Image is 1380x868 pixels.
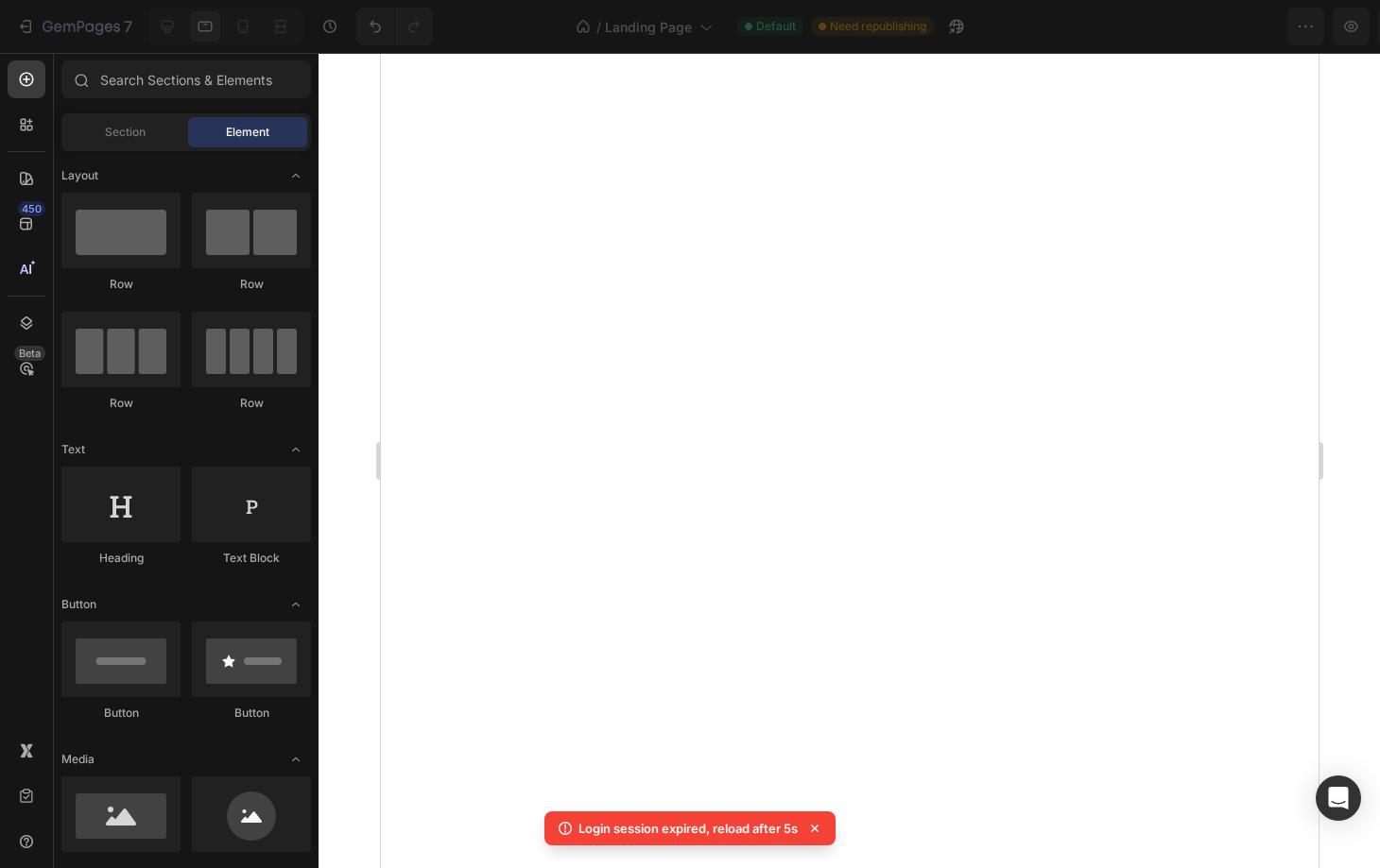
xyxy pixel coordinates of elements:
[14,346,45,361] div: Beta
[124,15,132,38] p: 7
[192,276,311,293] div: Row
[356,8,433,45] div: Undo/Redo
[61,751,95,768] span: Media
[1270,17,1318,37] div: Publish
[605,17,692,37] span: Landing Page
[1254,8,1334,45] button: Publish
[281,434,311,465] span: Toggle open
[61,596,96,613] span: Button
[8,8,141,45] button: 7
[281,589,311,620] span: Toggle open
[281,744,311,774] span: Toggle open
[18,201,45,216] div: 450
[596,17,601,37] span: /
[381,53,1319,868] iframe: Design area
[61,395,181,412] div: Row
[226,124,269,141] span: Element
[61,60,311,98] input: Search Sections & Elements
[281,161,311,191] span: Toggle open
[1184,8,1247,45] button: Save
[1316,775,1361,821] div: Open Intercom Messenger
[61,705,181,722] div: Button
[61,276,181,293] div: Row
[578,819,798,838] p: Login session expired, reload after 5s
[61,441,85,458] span: Text
[61,550,181,567] div: Heading
[830,18,926,35] span: Need republishing
[192,395,311,412] div: Row
[192,550,311,567] div: Text Block
[192,705,311,722] div: Button
[61,167,98,184] span: Layout
[105,124,146,141] span: Section
[756,18,796,35] span: Default
[1200,19,1232,35] span: Save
